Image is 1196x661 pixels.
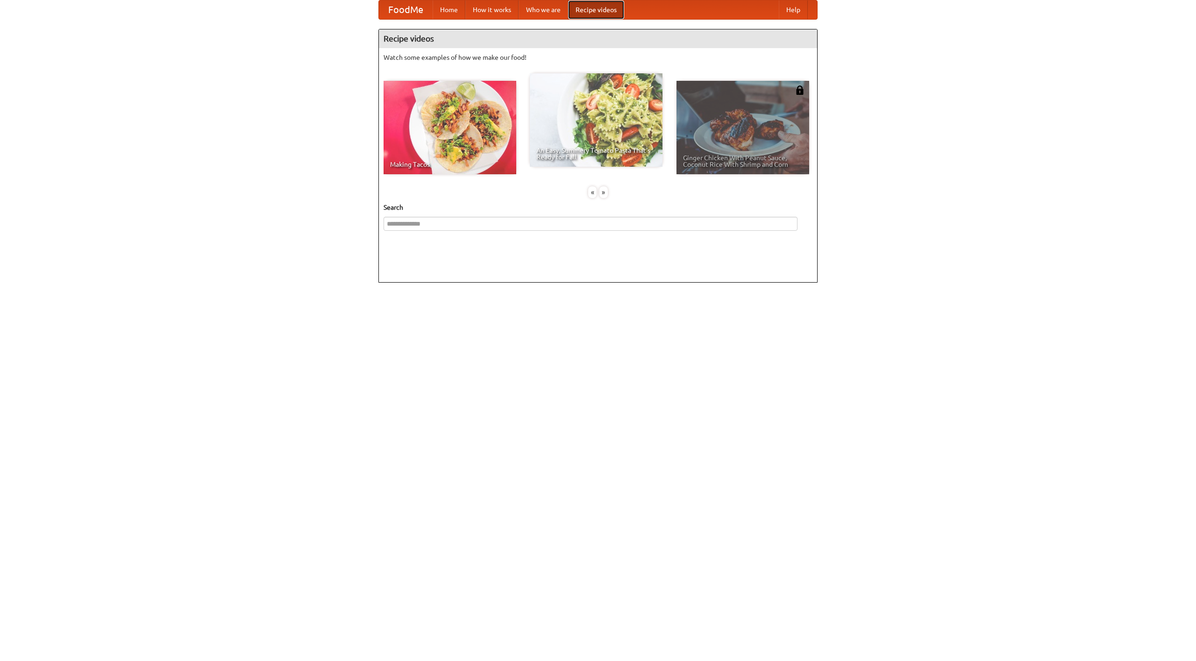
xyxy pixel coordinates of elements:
a: An Easy, Summery Tomato Pasta That's Ready for Fall [530,73,662,167]
span: An Easy, Summery Tomato Pasta That's Ready for Fall [536,147,656,160]
a: Making Tacos [384,81,516,174]
div: « [588,186,597,198]
a: Who we are [519,0,568,19]
span: Making Tacos [390,161,510,168]
p: Watch some examples of how we make our food! [384,53,812,62]
img: 483408.png [795,85,804,95]
h4: Recipe videos [379,29,817,48]
a: Recipe videos [568,0,624,19]
a: FoodMe [379,0,433,19]
a: Help [779,0,808,19]
div: » [599,186,608,198]
a: Home [433,0,465,19]
a: How it works [465,0,519,19]
h5: Search [384,203,812,212]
